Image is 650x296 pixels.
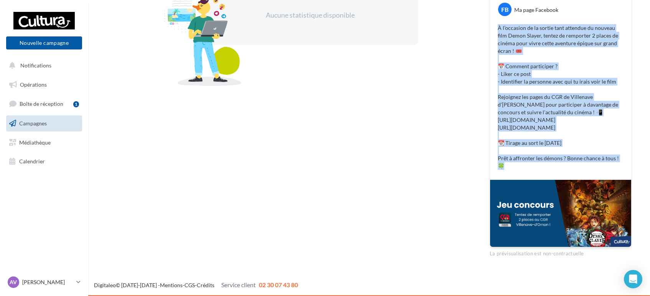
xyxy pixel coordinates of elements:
[19,120,47,127] span: Campagnes
[228,10,393,20] div: Aucune statistique disponible
[197,282,214,288] a: Crédits
[22,278,73,286] p: [PERSON_NAME]
[5,77,84,93] a: Opérations
[5,115,84,132] a: Campagnes
[20,62,51,69] span: Notifications
[20,100,63,107] span: Boîte de réception
[19,158,45,164] span: Calendrier
[498,3,512,16] div: FB
[10,278,17,286] span: AV
[5,135,84,151] a: Médiathèque
[94,282,298,288] span: © [DATE]-[DATE] - - -
[5,153,84,169] a: Calendrier
[20,81,47,88] span: Opérations
[6,275,82,289] a: AV [PERSON_NAME]
[490,247,632,257] div: La prévisualisation est non-contractuelle
[259,281,298,288] span: 02 30 07 43 80
[624,270,642,288] div: Open Intercom Messenger
[498,24,624,170] p: À l’occasion de la sortie tant attendue du nouveau film Demon Slayer, tentez de remporter 2 place...
[184,282,195,288] a: CGS
[5,95,84,112] a: Boîte de réception1
[73,101,79,107] div: 1
[221,281,256,288] span: Service client
[514,6,558,14] div: Ma page Facebook
[19,139,51,145] span: Médiathèque
[94,282,116,288] a: Digitaleo
[5,58,81,74] button: Notifications
[160,282,183,288] a: Mentions
[6,36,82,49] button: Nouvelle campagne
